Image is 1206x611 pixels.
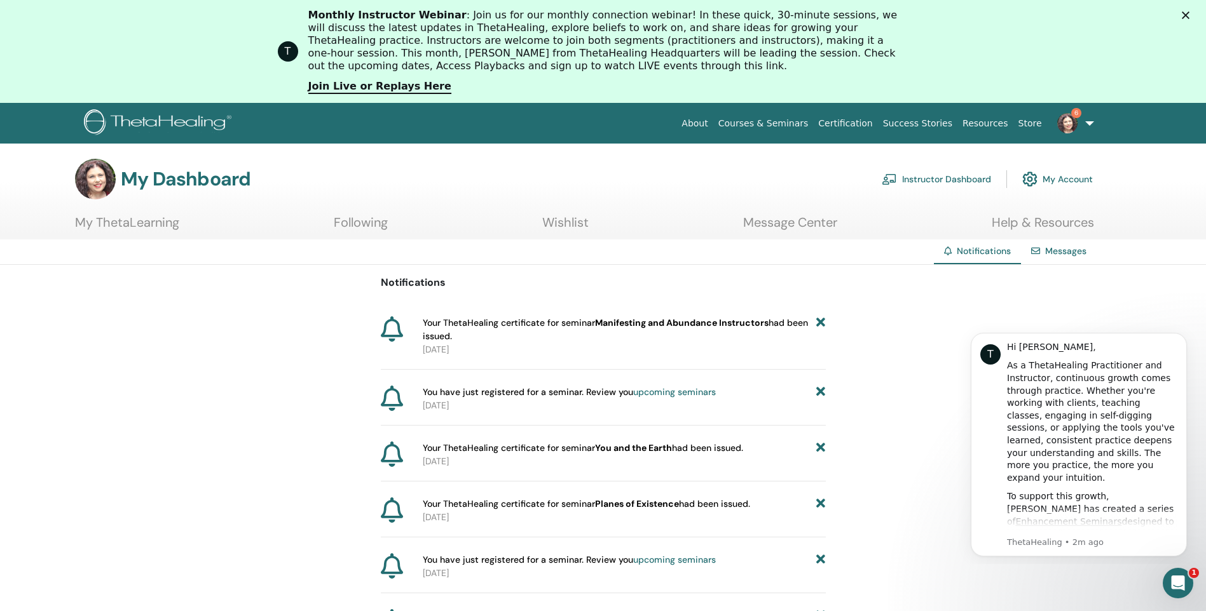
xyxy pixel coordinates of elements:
[957,112,1013,135] a: Resources
[423,567,826,580] p: [DATE]
[878,112,957,135] a: Success Stories
[1013,112,1047,135] a: Store
[1071,108,1081,118] span: 6
[633,554,716,565] a: upcoming seminars
[595,317,769,328] b: Manifesting and Abundance Instructors
[992,215,1094,239] a: Help & Resources
[595,498,679,509] b: Planes of Existence
[1182,11,1195,19] div: Close
[423,316,817,343] span: Your ThetaHealing certificate for seminar had been issued.
[308,80,451,94] a: Join Live or Replays Here
[423,441,743,455] span: Your ThetaHealing certificate for seminar had been issued.
[633,386,716,398] a: upcoming seminars
[121,168,250,191] h3: My Dashboard
[64,195,170,205] a: Enhancement Seminars
[308,9,908,72] div: : Join us for our monthly connection webinar! In these quick, 30-minute sessions, we will discuss...
[278,41,298,62] div: Profile image for ThetaHealing
[423,497,750,511] span: Your ThetaHealing certificate for seminar had been issued.
[423,511,826,524] p: [DATE]
[423,399,826,412] p: [DATE]
[957,245,1011,257] span: Notifications
[1057,113,1078,133] img: default.jpg
[952,321,1206,564] iframe: Intercom notifications message
[423,386,716,399] span: You have just registered for a seminar. Review you
[743,215,837,239] a: Message Center
[423,455,826,468] p: [DATE]
[1022,165,1093,193] a: My Account
[595,442,672,453] b: You and the Earth
[423,553,716,567] span: You have just registered for a seminar. Review you
[84,109,236,138] img: logo.png
[308,9,467,21] b: Monthly Instructor Webinar
[55,169,226,306] div: To support this growth, [PERSON_NAME] has created a series of designed to help you refine your kn...
[1163,568,1193,598] iframe: Intercom live chat
[1045,245,1086,257] a: Messages
[882,173,897,185] img: chalkboard-teacher.svg
[334,215,388,239] a: Following
[1047,103,1099,144] a: 6
[75,215,179,239] a: My ThetaLearning
[423,343,826,356] p: [DATE]
[542,215,589,239] a: Wishlist
[55,215,226,227] p: Message from ThetaHealing, sent 2m ago
[676,112,713,135] a: About
[1189,568,1199,578] span: 1
[1022,168,1038,190] img: cog.svg
[813,112,877,135] a: Certification
[381,275,826,290] p: Notifications
[882,165,991,193] a: Instructor Dashboard
[75,159,116,199] img: default.jpg
[713,112,814,135] a: Courses & Seminars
